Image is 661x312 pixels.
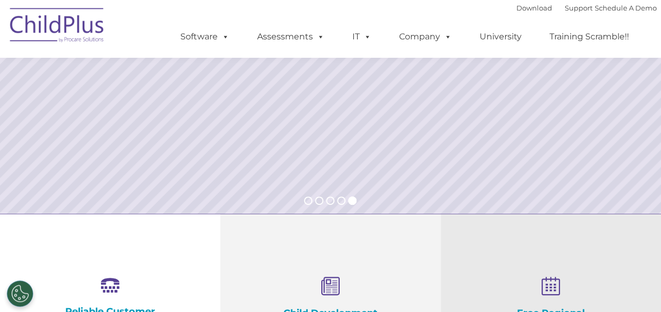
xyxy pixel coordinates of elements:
a: Support [565,4,593,12]
a: Company [389,26,462,47]
a: Download [516,4,552,12]
span: Last name [146,69,178,77]
font: | [516,4,657,12]
img: ChildPlus by Procare Solutions [5,1,110,53]
button: Cookies Settings [7,280,33,307]
a: Assessments [247,26,335,47]
a: Training Scramble!! [539,26,639,47]
a: IT [342,26,382,47]
a: University [469,26,532,47]
a: Software [170,26,240,47]
a: Schedule A Demo [595,4,657,12]
span: Phone number [146,112,191,120]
